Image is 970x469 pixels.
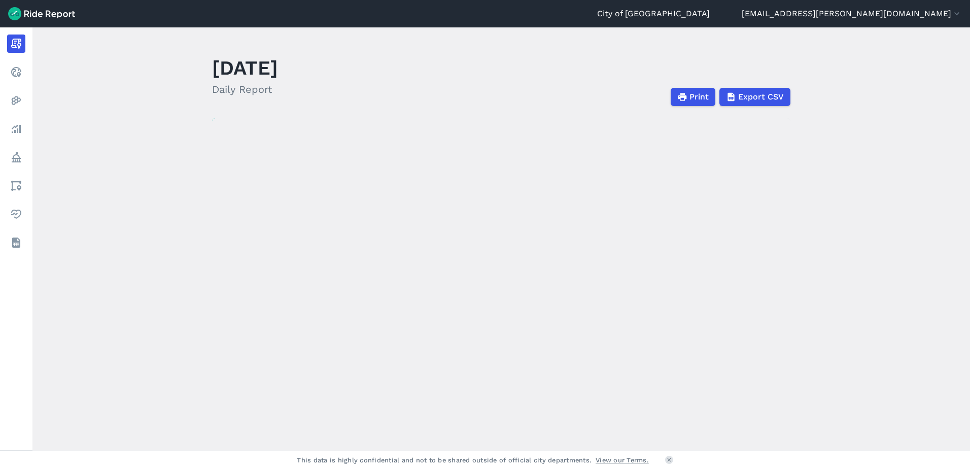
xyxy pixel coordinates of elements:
a: Policy [7,148,25,166]
span: Export CSV [738,91,784,103]
a: Realtime [7,63,25,81]
a: Report [7,35,25,53]
a: City of [GEOGRAPHIC_DATA] [597,8,710,20]
a: Heatmaps [7,91,25,110]
button: Export CSV [719,88,790,106]
button: [EMAIL_ADDRESS][PERSON_NAME][DOMAIN_NAME] [742,8,962,20]
a: Areas [7,177,25,195]
button: Print [671,88,715,106]
a: View our Terms. [596,455,649,465]
a: Analyze [7,120,25,138]
a: Health [7,205,25,223]
img: Ride Report [8,7,75,20]
h1: [DATE] [212,54,278,82]
a: Datasets [7,233,25,252]
h2: Daily Report [212,82,278,97]
span: Print [689,91,709,103]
